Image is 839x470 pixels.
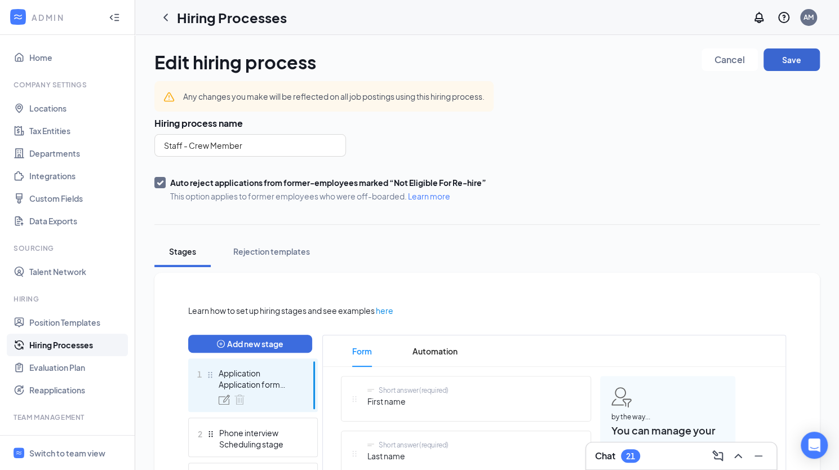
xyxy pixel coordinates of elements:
span: Last name [367,450,449,462]
div: Application form stage [219,379,301,390]
svg: ComposeMessage [711,449,725,463]
svg: WorkstreamLogo [15,449,23,456]
svg: Notifications [752,11,766,24]
div: Application [219,367,301,379]
input: Name of hiring process [154,134,346,157]
a: Hiring Processes [29,334,126,356]
div: Stages [166,246,199,257]
h3: Chat [595,450,615,462]
span: Automation [412,335,458,367]
a: Tax Entities [29,119,126,142]
a: Data Exports [29,210,126,232]
svg: Drag [350,395,358,403]
a: Locations [29,97,126,119]
div: Auto reject applications from former-employees marked “Not Eligible For Re-hire” [170,177,486,188]
a: Custom Fields [29,187,126,210]
div: Company Settings [14,80,123,90]
svg: Collapse [109,12,120,23]
span: by the way... [611,412,724,423]
span: This option applies to former employees who were off-boarded. [170,190,486,202]
span: Learn how to set up hiring stages and see examples [188,304,375,317]
div: Scheduling stage [219,438,301,450]
button: ComposeMessage [709,447,727,465]
span: First name [367,395,449,407]
span: Cancel [714,56,745,64]
div: Open Intercom Messenger [801,432,828,459]
a: Evaluation Plan [29,356,126,379]
svg: WorkstreamLogo [12,11,24,23]
div: Hiring [14,294,123,304]
a: here [376,304,393,317]
span: 2 [198,427,202,441]
div: Team Management [14,413,123,422]
svg: ChevronUp [731,449,745,463]
div: Rejection templates [233,246,310,257]
a: Departments [29,142,126,165]
svg: Drag [350,450,358,458]
svg: Warning [163,91,175,103]
a: Talent Network [29,260,126,283]
a: Cancel [702,48,758,76]
svg: Minimize [752,449,765,463]
svg: Drag [207,430,215,438]
a: Position Templates [29,311,126,334]
div: ADMIN [32,12,99,23]
a: Learn more [408,191,450,201]
svg: QuestionInfo [777,11,791,24]
span: Form [352,335,372,367]
div: Short answer (required) [379,385,449,395]
div: Phone interview [219,427,301,438]
div: Switch to team view [29,447,105,459]
button: plus-circleAdd new stage [188,335,312,353]
div: 21 [626,451,635,461]
div: Short answer (required) [379,440,449,450]
h1: Hiring Processes [177,8,287,27]
h1: Edit hiring process [154,48,316,76]
button: Minimize [749,447,767,465]
button: Cancel [702,48,758,71]
button: ChevronUp [729,447,747,465]
h3: Hiring process name [154,117,820,130]
div: AM [804,12,814,22]
span: 1 [197,367,202,381]
a: Integrations [29,165,126,187]
div: Sourcing [14,243,123,253]
div: Any changes you make will be reflected on all job postings using this hiring process. [183,90,485,103]
a: Home [29,46,126,69]
svg: ChevronLeft [159,11,172,24]
span: plus-circle [217,340,225,348]
svg: Drag [206,371,214,379]
button: Save [763,48,820,71]
a: Reapplications [29,379,126,401]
